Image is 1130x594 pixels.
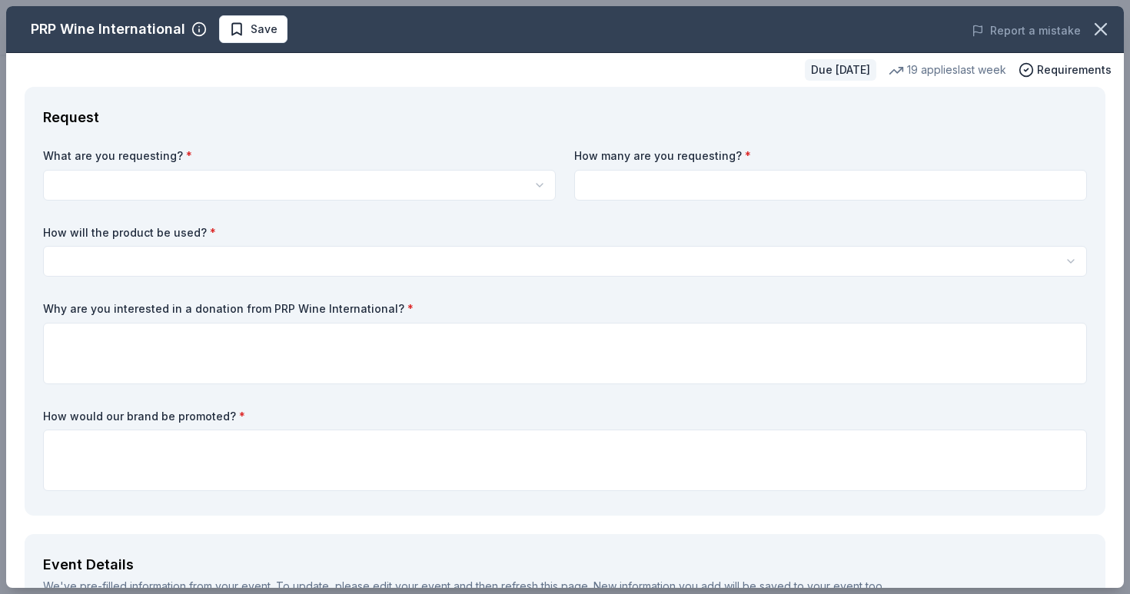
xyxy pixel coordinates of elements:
[43,409,1087,424] label: How would our brand be promoted?
[43,301,1087,317] label: Why are you interested in a donation from PRP Wine International?
[43,553,1087,577] div: Event Details
[1037,61,1112,79] span: Requirements
[31,17,185,41] div: PRP Wine International
[805,59,876,81] div: Due [DATE]
[251,20,278,38] span: Save
[574,148,1087,164] label: How many are you requesting?
[43,225,1087,241] label: How will the product be used?
[43,105,1087,130] div: Request
[1019,61,1112,79] button: Requirements
[972,22,1081,40] button: Report a mistake
[219,15,287,43] button: Save
[889,61,1006,79] div: 19 applies last week
[43,148,556,164] label: What are you requesting?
